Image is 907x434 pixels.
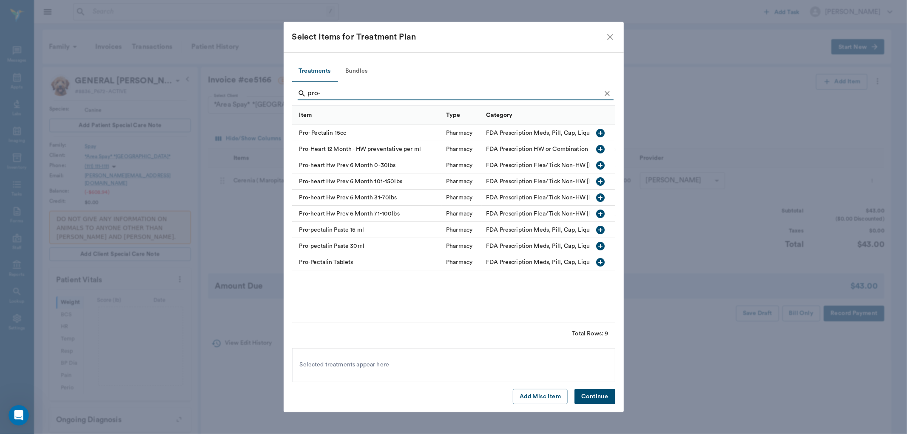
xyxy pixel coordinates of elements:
div: Pro-pectalin Paste 30ml [292,238,442,254]
div: FDA Prescription Meds, Pill, Cap, Liquid, Etc. [486,226,609,234]
div: Pro-pectalin Paste 15 ml [292,222,442,238]
div: Category [482,106,667,125]
div: Pro-heart Hw Prev 6 Month 101-150lbs [292,173,442,190]
div: Pro-Heart 12 Month - HW preventative per ml [292,141,442,157]
div: Pharmacy [446,193,472,202]
div: FDA Prescription Flea/Tick Non-HW Parasite Control [486,210,659,218]
div: Pharmacy [446,129,472,137]
div: Pharmacy [446,177,472,186]
div: Item [299,103,312,127]
button: Clear [601,87,614,100]
div: Pharmacy [446,258,472,267]
div: Pharmacy [446,210,472,218]
span: Selected treatments appear here [300,360,390,369]
input: Find a treatment [308,87,601,100]
div: Pharmacy [446,226,472,234]
div: Pharmacy [446,161,472,170]
div: FDA Prescription Meds, Pill, Cap, Liquid, Etc. [486,258,609,267]
div: Item [292,106,442,125]
div: Type [446,103,461,127]
div: Category [486,103,512,127]
div: Pro-heart Hw Prev 6 Month 71-100lbs [292,206,442,222]
div: FDA Prescription Flea/Tick Non-HW Parasite Control [486,177,659,186]
div: Pharmacy [446,242,472,250]
div: FDA Prescription Flea/Tick Non-HW Parasite Control [486,161,659,170]
button: Treatments [292,61,338,82]
button: close [605,32,615,42]
div: FDA Prescription Meds, Pill, Cap, Liquid, Etc. [486,242,609,250]
div: Type [442,106,482,125]
div: Pharmacy [446,145,472,153]
button: Continue [574,389,615,405]
button: Bundles [338,61,376,82]
button: Add Misc Item [513,389,568,405]
div: FDA Prescription Meds, Pill, Cap, Liquid, Etc. [486,129,609,137]
iframe: Intercom live chat [9,405,29,425]
div: Pro-heart Hw Prev 6 Month 31-70lbs [292,190,442,206]
div: Total Rows: 9 [572,329,608,338]
div: Pro-Pectalin Tablets [292,254,442,270]
div: Select Items for Treatment Plan [292,30,605,44]
div: Search [298,87,614,102]
div: FDA Prescription Flea/Tick Non-HW Parasite Control [486,193,659,202]
div: Pro- Pectalin 15cc [292,125,442,141]
div: FDA Prescription HW or Combination HW/Parasite Control [486,145,646,153]
div: Pro-heart Hw Prev 6 Month 0-30lbs [292,157,442,173]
